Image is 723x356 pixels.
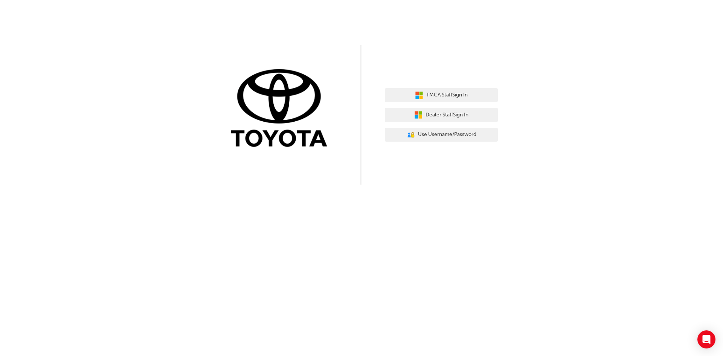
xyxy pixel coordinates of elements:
[225,67,338,151] img: Trak
[385,108,498,122] button: Dealer StaffSign In
[426,111,468,119] span: Dealer Staff Sign In
[426,91,468,99] span: TMCA Staff Sign In
[418,130,476,139] span: Use Username/Password
[385,88,498,102] button: TMCA StaffSign In
[697,330,715,348] div: Open Intercom Messenger
[385,128,498,142] button: Use Username/Password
